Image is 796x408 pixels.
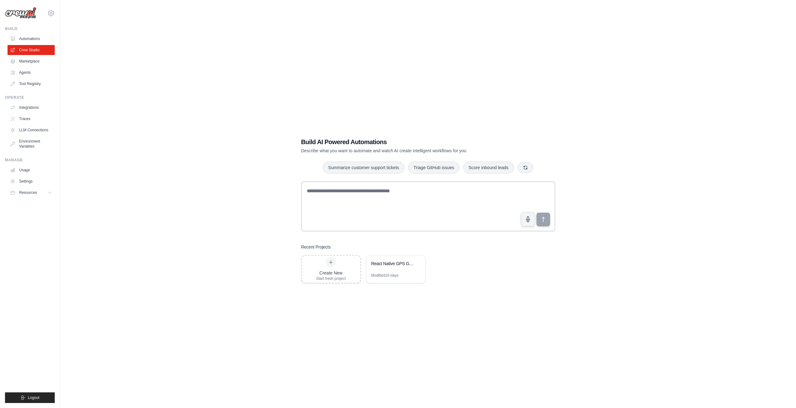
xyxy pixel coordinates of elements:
[5,26,55,31] div: Build
[301,148,511,154] p: Describe what you want to automate and watch AI create intelligent workflows for you
[8,34,55,44] a: Automations
[8,114,55,124] a: Traces
[323,162,404,174] button: Summarize customer support tickets
[8,165,55,175] a: Usage
[8,56,55,66] a: Marketplace
[5,158,55,163] div: Manage
[518,162,533,173] button: Get new suggestions
[8,45,55,55] a: Crew Studio
[5,7,36,19] img: Logo
[8,176,55,186] a: Settings
[8,79,55,89] a: Tool Registry
[316,276,346,281] div: Start fresh project
[5,95,55,100] div: Operate
[5,392,55,403] button: Logout
[8,68,55,78] a: Agents
[8,103,55,113] a: Integrations
[301,138,511,146] h1: Build AI Powered Automations
[8,136,55,151] a: Environment Variables
[301,244,331,250] h3: Recent Projects
[19,190,37,195] span: Resources
[8,188,55,198] button: Resources
[408,162,459,174] button: Triage GitHub issues
[463,162,514,174] button: Score inbound leads
[371,273,398,278] div: Modified 16 days
[8,125,55,135] a: LLM Connections
[316,270,346,276] div: Create New
[521,212,535,226] button: Click to speak your automation idea
[28,395,39,400] span: Logout
[371,260,414,267] div: React Native GPS Gyroscope Logger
